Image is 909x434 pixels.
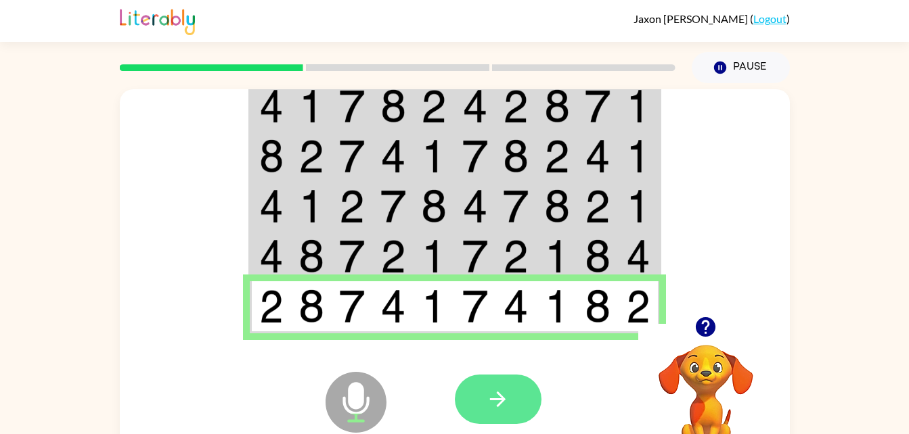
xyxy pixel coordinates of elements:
img: 2 [421,89,447,123]
img: 4 [462,189,488,223]
img: 4 [380,289,406,323]
img: 1 [298,89,324,123]
img: 7 [339,239,365,273]
img: 2 [503,239,529,273]
img: 7 [503,189,529,223]
img: 7 [380,189,406,223]
img: 1 [298,189,324,223]
img: 8 [421,189,447,223]
img: 4 [259,189,284,223]
img: 1 [421,139,447,173]
img: 1 [544,239,570,273]
img: 8 [259,139,284,173]
img: 7 [462,239,488,273]
a: Logout [753,12,786,25]
img: 8 [544,189,570,223]
img: 4 [626,239,650,273]
span: Jaxon [PERSON_NAME] [634,12,750,25]
img: 2 [585,189,611,223]
img: 8 [298,239,324,273]
img: 2 [626,289,650,323]
img: 1 [421,239,447,273]
div: ( ) [634,12,790,25]
img: 2 [259,289,284,323]
img: 4 [585,139,611,173]
img: 7 [462,139,488,173]
img: 2 [298,139,324,173]
img: 7 [339,139,365,173]
img: 8 [585,289,611,323]
img: 2 [339,189,365,223]
img: 4 [462,89,488,123]
img: 8 [380,89,406,123]
img: 2 [503,89,529,123]
img: 4 [503,289,529,323]
img: Literably [120,5,195,35]
img: 1 [626,189,650,223]
img: 1 [626,89,650,123]
img: 2 [544,139,570,173]
img: 7 [339,289,365,323]
img: 8 [544,89,570,123]
img: 7 [585,89,611,123]
button: Pause [692,52,790,83]
img: 4 [259,89,284,123]
img: 4 [380,139,406,173]
img: 8 [503,139,529,173]
img: 2 [380,239,406,273]
img: 7 [339,89,365,123]
img: 1 [626,139,650,173]
img: 1 [421,289,447,323]
img: 1 [544,289,570,323]
img: 8 [585,239,611,273]
img: 7 [462,289,488,323]
img: 8 [298,289,324,323]
img: 4 [259,239,284,273]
